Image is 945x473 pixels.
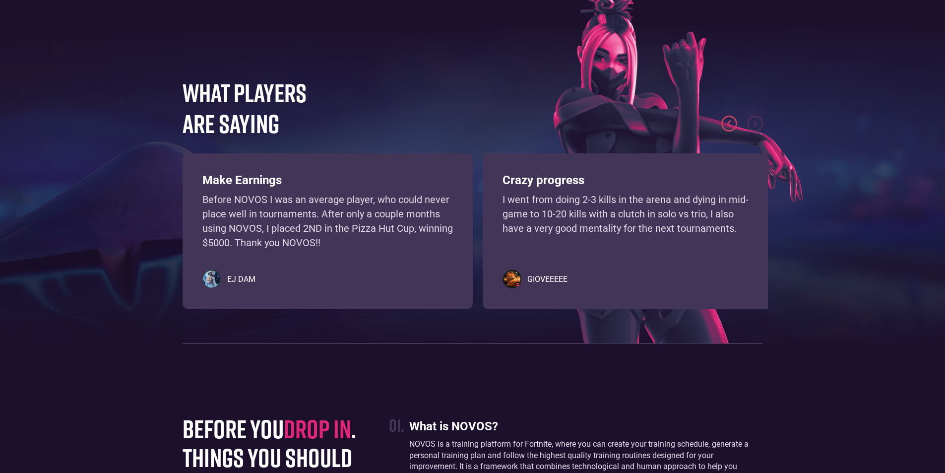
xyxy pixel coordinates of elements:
[183,153,763,302] div: carousel
[409,419,762,434] h3: What is NOVOS?
[503,173,753,188] h3: Crazy progress
[389,414,404,436] div: 01.
[183,77,331,139] h4: WHAT PLAYERS ARE SAYING
[483,153,773,302] div: 2 of 4
[202,173,453,188] h3: Make Earnings
[503,193,753,250] p: I went from doing 2-3 kills in the arena and dying in mid-game to 10-20 kills with a clutch in so...
[183,153,473,302] div: 1 of 4
[284,413,351,444] span: drop in
[721,116,737,132] div: previous slide
[202,193,453,250] p: Before NOVOS I was an average player, who could never place well in tournaments. After only a cou...
[527,274,567,284] h5: GIOVEEEEE
[227,274,255,284] h5: EJ DAM
[747,116,763,132] div: next slide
